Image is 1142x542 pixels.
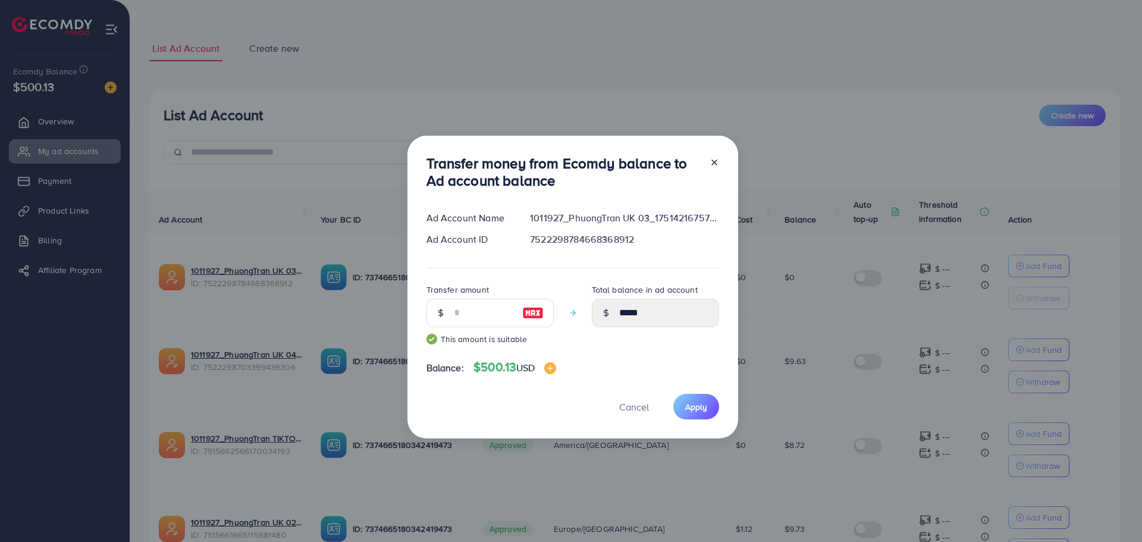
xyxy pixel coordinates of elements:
span: Cancel [619,400,649,413]
img: guide [426,334,437,344]
button: Apply [673,394,719,419]
div: 7522298784668368912 [520,233,728,246]
iframe: Chat [1091,488,1133,533]
img: image [544,362,556,374]
label: Total balance in ad account [592,284,698,296]
button: Cancel [604,394,664,419]
div: Ad Account ID [417,233,521,246]
small: This amount is suitable [426,333,554,345]
img: image [522,306,544,320]
div: Ad Account Name [417,211,521,225]
div: 1011927_PhuongTran UK 03_1751421675794 [520,211,728,225]
h4: $500.13 [473,360,557,375]
span: Balance: [426,361,464,375]
label: Transfer amount [426,284,489,296]
span: Apply [685,401,707,413]
h3: Transfer money from Ecomdy balance to Ad account balance [426,155,700,189]
span: USD [516,361,535,374]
